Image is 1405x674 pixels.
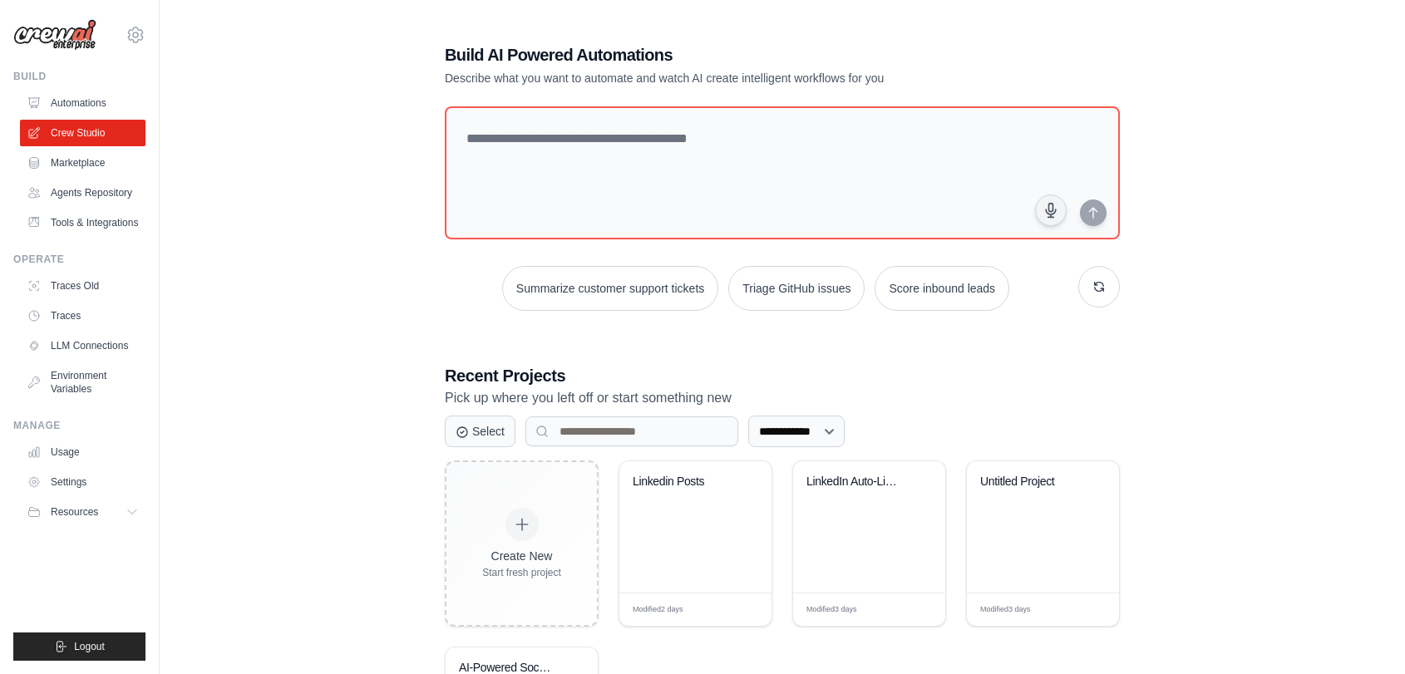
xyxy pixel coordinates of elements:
[20,90,145,116] a: Automations
[445,43,1003,66] h1: Build AI Powered Automations
[74,640,105,653] span: Logout
[13,70,145,83] div: Build
[20,150,145,176] a: Marketplace
[806,604,857,616] span: Modified 3 days
[20,469,145,495] a: Settings
[20,499,145,525] button: Resources
[980,475,1081,490] div: Untitled Project
[482,566,561,579] div: Start fresh project
[445,364,1120,387] h3: Recent Projects
[728,266,865,311] button: Triage GitHub issues
[732,603,747,616] span: Edit
[1035,194,1067,226] button: Click to speak your automation idea
[445,70,1003,86] p: Describe what you want to automate and watch AI create intelligent workflows for you
[20,303,145,329] a: Traces
[51,505,98,519] span: Resources
[13,419,145,432] div: Manage
[502,266,718,311] button: Summarize customer support tickets
[1080,603,1094,616] span: Edit
[20,180,145,206] a: Agents Repository
[633,604,683,616] span: Modified 2 days
[20,332,145,359] a: LLM Connections
[20,209,145,236] a: Tools & Integrations
[13,253,145,266] div: Operate
[445,416,515,447] button: Select
[806,475,907,490] div: LinkedIn Auto-Liker
[20,273,145,299] a: Traces Old
[13,19,96,51] img: Logo
[906,603,920,616] span: Edit
[20,362,145,402] a: Environment Variables
[445,387,1120,409] p: Pick up where you left off or start something new
[875,266,1009,311] button: Score inbound leads
[20,439,145,465] a: Usage
[633,475,733,490] div: Linkedin Posts
[13,632,145,661] button: Logout
[1078,266,1120,307] button: Get new suggestions
[20,120,145,146] a: Crew Studio
[980,604,1031,616] span: Modified 3 days
[482,548,561,564] div: Create New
